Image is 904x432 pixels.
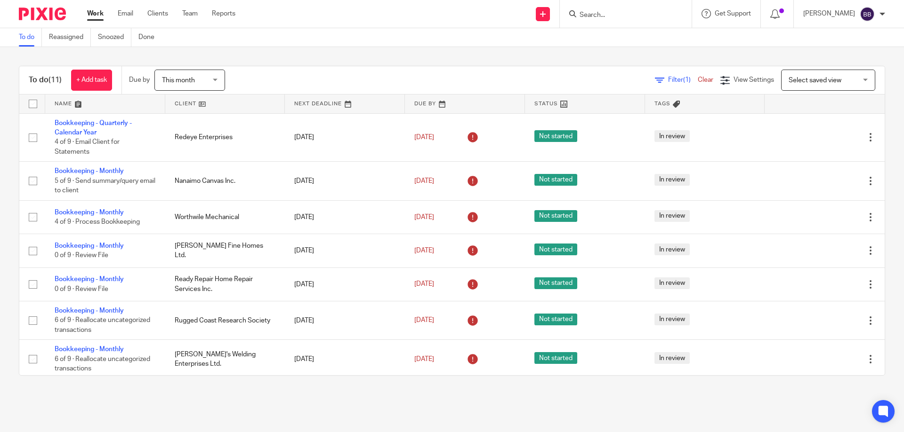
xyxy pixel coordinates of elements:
[654,174,690,186] span: In review
[182,9,198,18] a: Team
[654,352,690,364] span: In review
[118,9,133,18] a: Email
[803,9,855,18] p: [PERSON_NAME]
[654,101,670,106] span: Tags
[285,113,405,162] td: [DATE]
[19,28,42,47] a: To do
[55,356,150,372] span: 6 of 9 · Reallocate uncategorized transactions
[414,134,434,141] span: [DATE]
[165,113,285,162] td: Redeye Enterprises
[285,340,405,378] td: [DATE]
[165,267,285,301] td: Ready Repair Home Repair Services Inc.
[698,77,713,83] a: Clear
[55,286,108,292] span: 0 of 9 · Review File
[19,8,66,20] img: Pixie
[71,70,112,91] a: + Add task
[534,277,577,289] span: Not started
[534,130,577,142] span: Not started
[87,9,104,18] a: Work
[734,77,774,83] span: View Settings
[55,252,108,259] span: 0 of 9 · Review File
[29,75,62,85] h1: To do
[55,276,124,283] a: Bookkeeping - Monthly
[534,243,577,255] span: Not started
[98,28,131,47] a: Snoozed
[654,210,690,222] span: In review
[534,174,577,186] span: Not started
[147,9,168,18] a: Clients
[654,243,690,255] span: In review
[49,28,91,47] a: Reassigned
[285,301,405,340] td: [DATE]
[683,77,691,83] span: (1)
[715,10,751,17] span: Get Support
[55,168,124,174] a: Bookkeeping - Monthly
[165,234,285,267] td: [PERSON_NAME] Fine Homes Ltd.
[55,307,124,314] a: Bookkeeping - Monthly
[48,76,62,84] span: (11)
[285,200,405,234] td: [DATE]
[579,11,663,20] input: Search
[55,209,124,216] a: Bookkeeping - Monthly
[165,340,285,378] td: [PERSON_NAME]'s Welding Enterprises Ltd.
[55,346,124,353] a: Bookkeeping - Monthly
[165,200,285,234] td: Worthwile Mechanical
[654,277,690,289] span: In review
[55,178,155,194] span: 5 of 9 · Send summary/query email to client
[212,9,235,18] a: Reports
[55,120,132,136] a: Bookkeeping - Quarterly - Calendar Year
[162,77,195,84] span: This month
[654,130,690,142] span: In review
[138,28,161,47] a: Done
[55,317,150,334] span: 6 of 9 · Reallocate uncategorized transactions
[668,77,698,83] span: Filter
[129,75,150,85] p: Due by
[414,247,434,254] span: [DATE]
[165,162,285,200] td: Nanaimo Canvas Inc.
[165,301,285,340] td: Rugged Coast Research Society
[414,281,434,288] span: [DATE]
[55,243,124,249] a: Bookkeeping - Monthly
[55,139,120,155] span: 4 of 9 · Email Client for Statements
[534,314,577,325] span: Not started
[285,162,405,200] td: [DATE]
[654,314,690,325] span: In review
[534,352,577,364] span: Not started
[789,77,841,84] span: Select saved view
[55,219,140,225] span: 4 of 9 · Process Bookkeeping
[414,317,434,324] span: [DATE]
[414,356,434,362] span: [DATE]
[860,7,875,22] img: svg%3E
[414,178,434,184] span: [DATE]
[534,210,577,222] span: Not started
[285,267,405,301] td: [DATE]
[285,234,405,267] td: [DATE]
[414,214,434,220] span: [DATE]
